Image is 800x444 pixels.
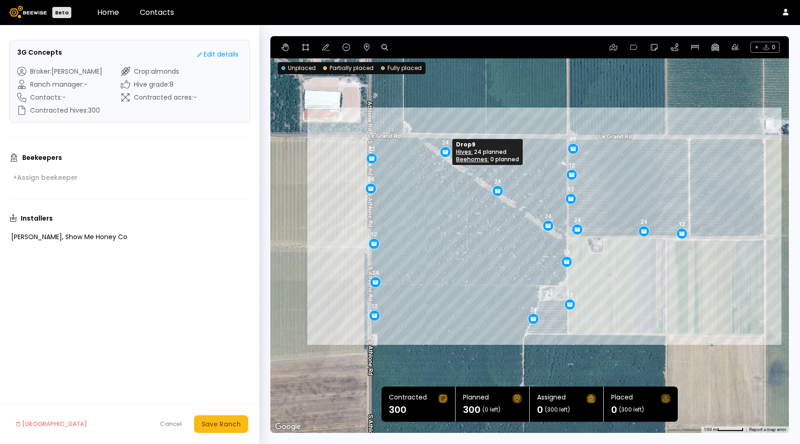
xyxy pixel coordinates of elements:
[442,140,449,146] div: 24
[482,407,500,412] span: (0 left)
[494,178,501,185] div: 24
[679,221,685,228] div: 12
[197,50,238,59] div: Edit details
[155,417,187,431] button: Cancel
[389,394,427,403] div: Contracted
[569,162,575,169] div: 12
[323,64,374,72] div: Partially placed
[281,64,316,72] div: Unplaced
[537,405,543,414] h1: 0
[52,7,71,18] div: Beta
[456,148,473,156] span: Hives:
[537,394,566,403] div: Assigned
[17,80,102,89] div: Ranch manager : -
[545,407,570,412] span: (300 left)
[11,234,235,240] div: [PERSON_NAME], Show Me Honey Co
[121,80,197,89] div: Hive grade : 8
[17,67,102,76] div: Broker : [PERSON_NAME]
[16,419,87,429] div: [GEOGRAPHIC_DATA]
[369,146,375,152] div: 12
[641,219,647,225] div: 24
[456,155,489,163] span: Beehomes:
[9,6,47,18] img: Beewise logo
[463,394,489,403] div: Planned
[568,186,574,193] div: 12
[160,419,182,429] div: Cancel
[13,173,78,182] div: + Assign beekeeper
[121,67,197,76] div: Crop : almonds
[368,176,374,183] div: 24
[21,215,53,222] h3: Installers
[611,394,633,403] div: Placed
[371,231,377,238] div: 12
[456,141,519,148] h3: Drop 9
[11,415,92,433] button: [GEOGRAPHIC_DATA]
[570,136,576,143] div: 12
[9,229,250,244] div: [PERSON_NAME], Show Me Honey Co
[545,213,551,220] div: 24
[9,171,81,184] button: +Assign beekeeper
[140,7,174,18] a: Contacts
[372,270,379,276] div: 24
[563,249,570,256] div: 12
[17,93,102,102] div: Contacts : -
[22,154,62,161] h3: Beekeepers
[463,405,481,414] h1: 300
[381,64,422,72] div: Fully placed
[371,303,378,310] div: 12
[273,421,303,433] a: Open this area in Google Maps (opens a new window)
[121,93,197,102] div: Contracted acres : -
[194,415,248,433] button: Save Ranch
[619,407,644,412] span: (300 left)
[456,148,519,156] p: 24 planned
[201,419,241,429] div: Save Ranch
[194,48,242,61] button: Edit details
[17,106,102,115] div: Contracted hives : 300
[567,292,573,298] div: 12
[749,427,786,432] a: Report a map error
[750,42,780,53] span: + 0
[17,48,62,57] h3: 3G Concepts
[456,156,519,163] p: 0 planned
[273,421,303,433] img: Google
[97,7,119,18] a: Home
[704,427,717,432] span: 100 m
[389,405,406,414] h1: 300
[530,306,537,313] div: 24
[574,217,581,223] div: 24
[611,405,617,414] h1: 0
[701,426,746,433] button: Map Scale: 100 m per 53 pixels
